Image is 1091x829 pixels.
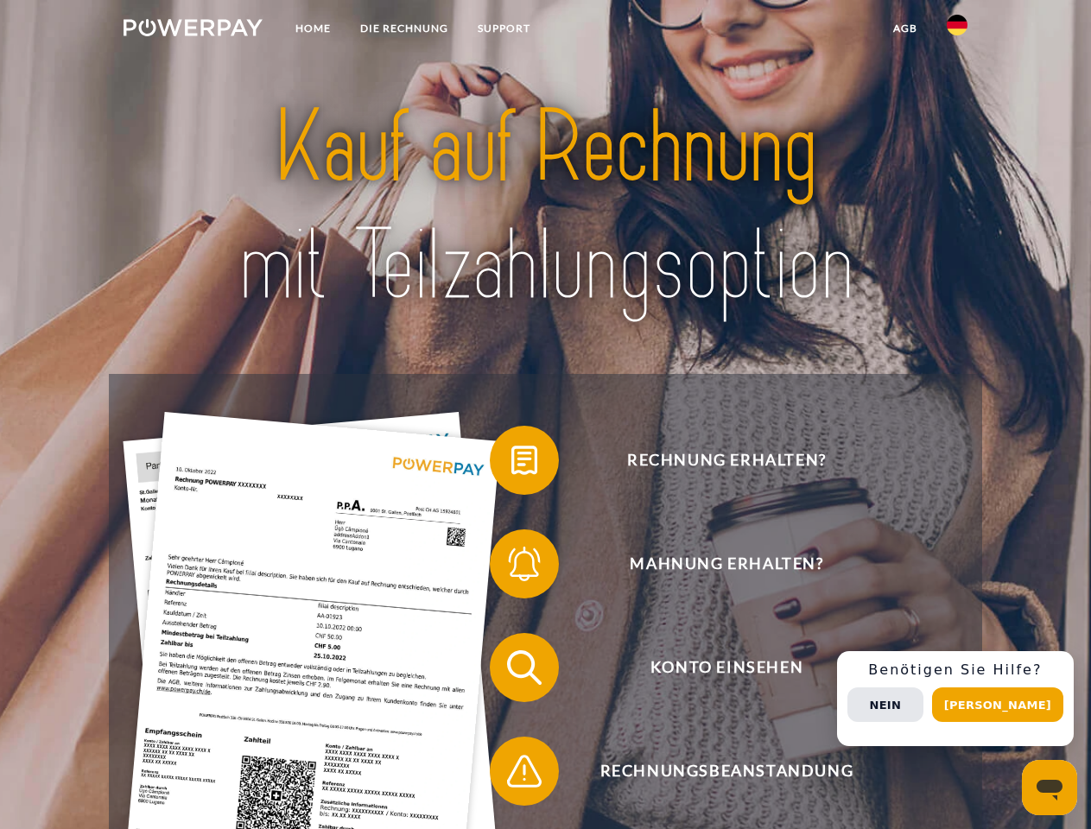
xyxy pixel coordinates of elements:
span: Rechnung erhalten? [515,426,938,495]
button: Rechnungsbeanstandung [490,737,939,806]
img: de [947,15,967,35]
a: Home [281,13,346,44]
img: logo-powerpay-white.svg [124,19,263,36]
button: Nein [847,687,923,722]
iframe: Schaltfläche zum Öffnen des Messaging-Fensters [1022,760,1077,815]
img: qb_bill.svg [503,439,546,482]
span: Mahnung erhalten? [515,529,938,598]
img: qb_search.svg [503,646,546,689]
img: qb_warning.svg [503,750,546,793]
a: agb [879,13,932,44]
button: [PERSON_NAME] [932,687,1063,722]
img: qb_bell.svg [503,542,546,585]
button: Konto einsehen [490,633,939,702]
span: Rechnungsbeanstandung [515,737,938,806]
img: title-powerpay_de.svg [165,83,926,331]
h3: Benötigen Sie Hilfe? [847,661,1063,679]
div: Schnellhilfe [837,651,1074,746]
button: Mahnung erhalten? [490,529,939,598]
button: Rechnung erhalten? [490,426,939,495]
a: SUPPORT [463,13,545,44]
a: DIE RECHNUNG [346,13,463,44]
span: Konto einsehen [515,633,938,702]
